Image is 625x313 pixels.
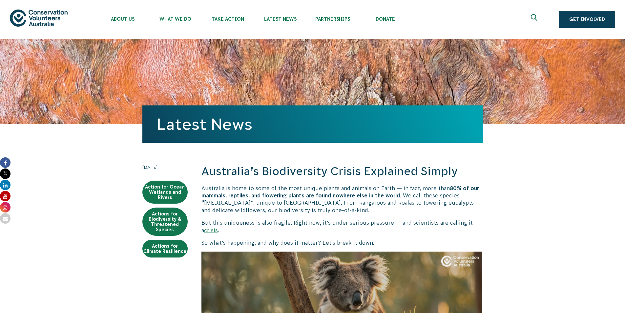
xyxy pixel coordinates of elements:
[201,16,254,22] span: Take Action
[204,227,218,233] a: crisis
[201,185,483,214] p: Australia is home to some of the most unique plants and animals on Earth — in fact, more than . W...
[359,16,411,22] span: Donate
[559,11,615,28] a: Get Involved
[157,115,252,133] a: Latest News
[10,10,68,26] img: logo.svg
[201,239,483,246] p: So what’s happening, and why does it matter? Let’s break it down.
[254,16,306,22] span: Latest News
[142,208,188,236] a: Actions for Biodiversity & Threatened Species
[201,164,483,179] h2: Australia’s Biodiversity Crisis Explained Simply
[96,16,149,22] span: About Us
[306,16,359,22] span: Partnerships
[142,240,188,257] a: Actions for Climate Resilience
[149,16,201,22] span: What We Do
[201,219,483,234] p: But this uniqueness is also fragile. Right now, it’s under serious pressure — and scientists are ...
[201,185,479,198] b: 80% of our mammals, reptiles, and flowering plants are found nowhere else in the world
[527,11,543,27] button: Expand search box Close search box
[142,181,188,204] a: Action for Ocean Wetlands and Rivers
[142,164,188,171] time: [DATE]
[531,14,539,25] span: Expand search box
